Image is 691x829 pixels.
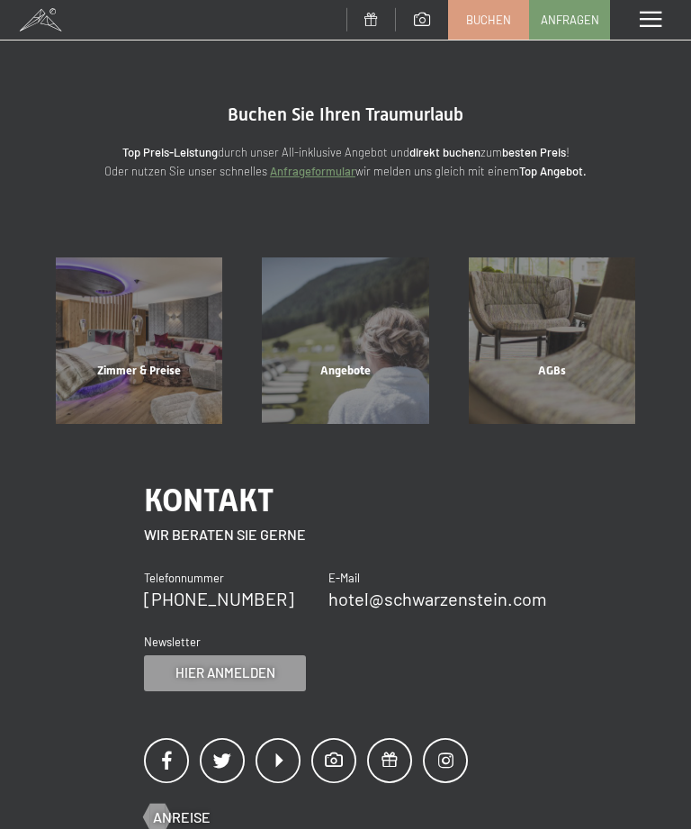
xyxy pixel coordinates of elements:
a: Anreise [144,807,211,827]
span: Anreise [153,807,211,827]
a: Buchung AGBs [449,257,655,424]
span: E-Mail [328,571,360,585]
a: hotel@schwarzenstein.com [328,588,547,609]
strong: besten Preis [502,145,566,159]
span: Buchen Sie Ihren Traumurlaub [228,104,463,125]
strong: direkt buchen [409,145,480,159]
span: Zimmer & Preise [97,364,181,377]
strong: Top Preis-Leistung [122,145,218,159]
a: [PHONE_NUMBER] [144,588,294,609]
span: Newsletter [144,635,201,649]
span: Kontakt [144,482,274,518]
a: Buchen [449,1,528,39]
span: Buchen [466,12,511,28]
strong: Top Angebot. [519,164,587,178]
a: Anfragen [530,1,609,39]
span: Wir beraten Sie gerne [144,526,306,543]
span: AGBs [538,364,566,377]
span: Telefonnummer [144,571,224,585]
span: Angebote [320,364,371,377]
a: Anfrageformular [270,164,355,178]
span: Hier anmelden [175,663,275,682]
a: Buchung Zimmer & Preise [36,257,242,424]
p: durch unser All-inklusive Angebot und zum ! Oder nutzen Sie unser schnelles wir melden uns gleich... [72,143,619,181]
span: Anfragen [541,12,599,28]
a: Buchung Angebote [242,257,448,424]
